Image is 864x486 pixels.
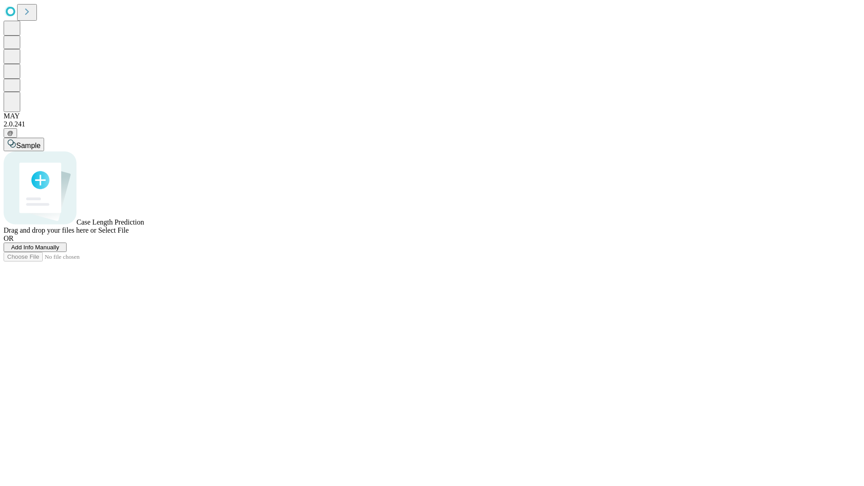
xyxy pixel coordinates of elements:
span: OR [4,234,13,242]
span: Sample [16,142,40,149]
button: Add Info Manually [4,243,67,252]
div: 2.0.241 [4,120,860,128]
span: Add Info Manually [11,244,59,251]
span: Drag and drop your files here or [4,226,96,234]
button: @ [4,128,17,138]
span: Case Length Prediction [76,218,144,226]
button: Sample [4,138,44,151]
div: MAY [4,112,860,120]
span: @ [7,130,13,136]
span: Select File [98,226,129,234]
